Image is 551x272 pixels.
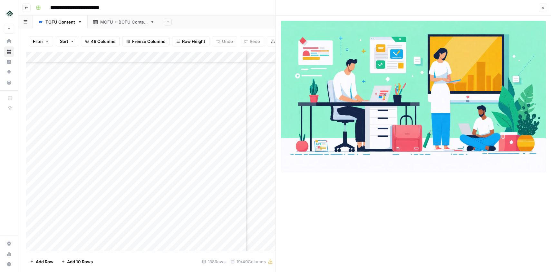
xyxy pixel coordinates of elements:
img: Row/Cell [281,21,546,172]
a: Usage [4,249,14,259]
a: Home [4,36,14,46]
span: Freeze Columns [132,38,165,45]
a: MOFU + BOFU Content [88,15,160,28]
span: Redo [250,38,260,45]
a: TOFU Content [33,15,88,28]
span: 49 Columns [91,38,115,45]
span: Filter [33,38,43,45]
button: Add 10 Rows [57,257,97,267]
span: Add Row [36,258,53,265]
a: Settings [4,238,14,249]
div: 138 Rows [199,257,228,267]
span: Sort [60,38,68,45]
div: TOFU Content [45,19,75,25]
button: Filter [29,36,53,46]
span: Add 10 Rows [67,258,93,265]
button: Redo [240,36,264,46]
a: Your Data [4,77,14,88]
button: Workspace: Uplisting [4,5,14,21]
img: Uplisting Logo [4,7,15,19]
div: 19/49 Columns [228,257,275,267]
button: Add Row [26,257,57,267]
span: Undo [222,38,233,45]
a: Browse [4,46,14,57]
button: Row Height [172,36,209,46]
button: Undo [212,36,237,46]
button: 49 Columns [81,36,120,46]
a: Opportunities [4,67,14,77]
button: Help + Support [4,259,14,269]
span: Row Height [182,38,205,45]
div: MOFU + BOFU Content [100,19,148,25]
button: Sort [56,36,78,46]
a: Insights [4,57,14,67]
button: Freeze Columns [122,36,169,46]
